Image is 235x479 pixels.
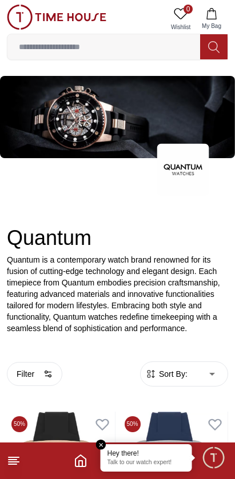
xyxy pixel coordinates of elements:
div: Chat Widget [201,445,226,470]
button: Sort By: [145,368,188,380]
a: 0Wishlist [166,5,195,34]
span: Sort By: [157,368,188,380]
span: 50 % [125,416,141,432]
em: Close tooltip [96,440,106,450]
span: Wishlist [166,23,195,31]
span: My Bag [197,22,226,30]
h2: Quantum [7,227,228,249]
span: 0 [184,5,193,14]
span: 50 % [11,416,27,432]
p: Quantum is a contemporary watch brand renowned for its fusion of cutting-edge technology and eleg... [7,254,228,334]
img: ... [157,143,209,195]
img: ... [7,5,106,30]
button: Filter [7,362,62,386]
div: Hey there! [107,449,185,458]
button: My Bag [195,5,228,34]
p: Talk to our watch expert! [107,459,185,467]
a: Home [74,454,87,468]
